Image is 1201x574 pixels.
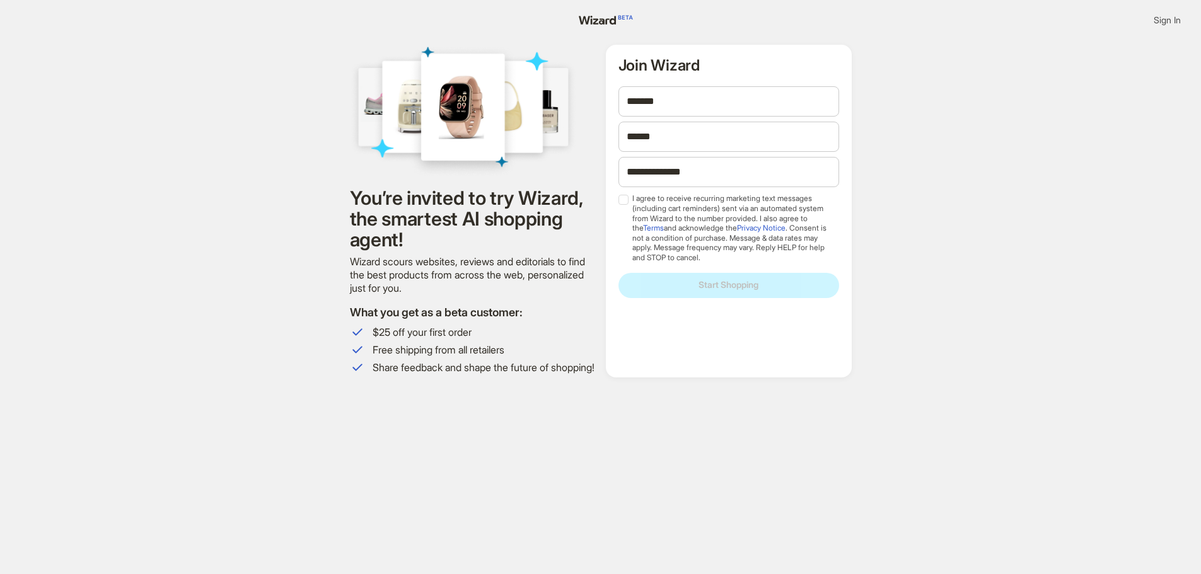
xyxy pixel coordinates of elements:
[737,223,786,232] a: Privacy Notice
[350,255,596,294] div: Wizard scours websites, reviews and editorials to find the best products from across the web, per...
[643,223,664,232] a: Terms
[1144,10,1191,30] button: Sign In
[350,188,596,250] h1: You’re invited to try Wizard, the smartest AI shopping agent!
[1154,14,1181,26] span: Sign In
[373,343,596,357] span: Free shipping from all retailers
[350,305,596,319] h2: What you get as a beta customer:
[373,361,596,374] span: Share feedback and shape the future of shopping!
[373,326,596,339] span: $25 off your first order
[618,57,839,74] h2: Join Wizard
[618,273,839,298] button: Start Shopping
[632,193,833,262] span: I agree to receive recurring marketing text messages (including cart reminders) sent via an autom...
